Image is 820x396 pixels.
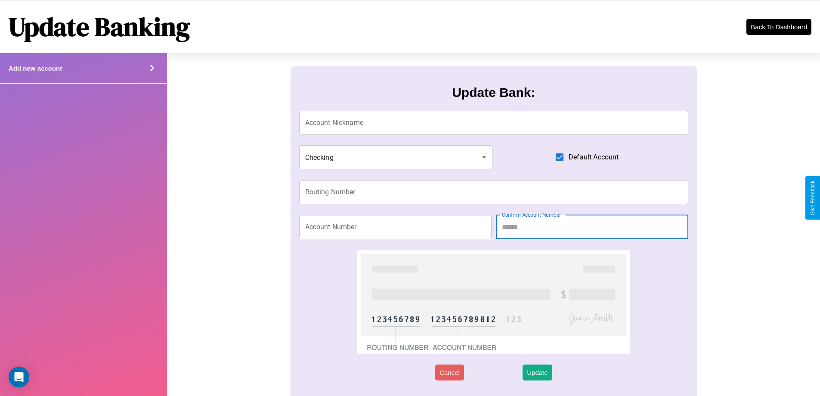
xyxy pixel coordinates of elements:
[452,85,535,100] h3: Update Bank:
[523,365,552,380] button: Update
[502,211,561,218] label: Confirm Account Number
[9,65,62,72] h4: Add new account
[299,145,493,169] div: Checking
[9,9,190,44] h1: Update Banking
[746,19,811,35] button: Back To Dashboard
[9,367,29,387] div: Open Intercom Messenger
[435,365,464,380] button: Cancel
[569,152,619,162] span: Default Account
[357,250,630,354] img: check
[810,181,816,215] div: Give Feedback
